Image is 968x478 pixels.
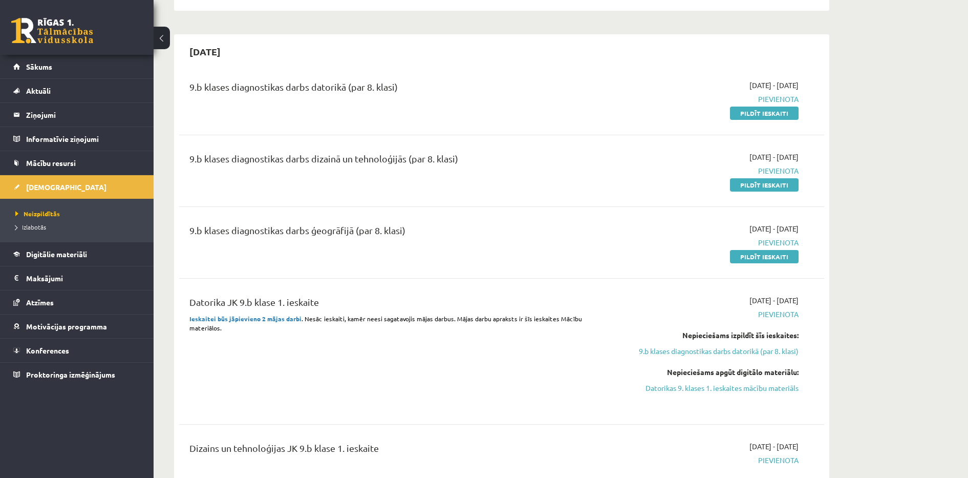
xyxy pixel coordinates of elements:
[189,315,302,323] strong: Ieskaitei būs jāpievieno 2 mājas darbi
[189,80,590,99] div: 9.b klases diagnostikas darbs datorikā (par 8. klasi)
[13,315,141,338] a: Motivācijas programma
[26,62,52,71] span: Sākums
[13,175,141,199] a: [DEMOGRAPHIC_DATA]
[749,295,799,306] span: [DATE] - [DATE]
[26,158,76,168] span: Mācību resursi
[26,182,106,192] span: [DEMOGRAPHIC_DATA]
[606,165,799,176] span: Pievienota
[13,127,141,151] a: Informatīvie ziņojumi
[749,223,799,234] span: [DATE] - [DATE]
[179,39,231,64] h2: [DATE]
[15,209,143,218] a: Neizpildītās
[606,367,799,378] div: Nepieciešams apgūt digitālo materiālu:
[13,290,141,314] a: Atzīmes
[730,107,799,120] a: Pildīt ieskaiti
[13,103,141,127] a: Ziņojumi
[749,80,799,91] span: [DATE] - [DATE]
[26,127,141,151] legend: Informatīvie ziņojumi
[189,315,582,332] span: . Nesāc ieskaiti, kamēr neesi sagatavojis mājas darbus. Mājas darbu apraksts ir šīs ieskaites Māc...
[189,295,590,314] div: Datorika JK 9.b klase 1. ieskaite
[11,18,93,44] a: Rīgas 1. Tālmācības vidusskola
[189,223,590,242] div: 9.b klases diagnostikas darbs ģeogrāfijā (par 8. klasi)
[606,309,799,320] span: Pievienota
[13,79,141,102] a: Aktuāli
[13,363,141,386] a: Proktoringa izmēģinājums
[26,370,115,379] span: Proktoringa izmēģinājums
[26,322,107,331] span: Motivācijas programma
[606,455,799,466] span: Pievienota
[26,266,141,290] legend: Maksājumi
[26,298,54,307] span: Atzīmes
[26,103,141,127] legend: Ziņojumi
[15,210,60,218] span: Neizpildītās
[189,441,590,460] div: Dizains un tehnoloģijas JK 9.b klase 1. ieskaite
[13,151,141,175] a: Mācību resursi
[26,250,87,259] span: Digitālie materiāli
[749,152,799,162] span: [DATE] - [DATE]
[26,86,51,95] span: Aktuāli
[606,383,799,393] a: Datorikas 9. klases 1. ieskaites mācību materiāls
[13,266,141,290] a: Maksājumi
[13,339,141,362] a: Konferences
[13,242,141,266] a: Digitālie materiāli
[189,152,590,171] div: 9.b klases diagnostikas darbs dizainā un tehnoloģijās (par 8. klasi)
[606,346,799,357] a: 9.b klases diagnostikas darbs datorikā (par 8. klasi)
[606,330,799,341] div: Nepieciešams izpildīt šīs ieskaites:
[730,178,799,192] a: Pildīt ieskaiti
[15,223,46,231] span: Izlabotās
[730,250,799,263] a: Pildīt ieskaiti
[606,237,799,248] span: Pievienota
[749,441,799,452] span: [DATE] - [DATE]
[15,222,143,232] a: Izlabotās
[13,55,141,78] a: Sākums
[26,346,69,355] span: Konferences
[606,94,799,105] span: Pievienota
